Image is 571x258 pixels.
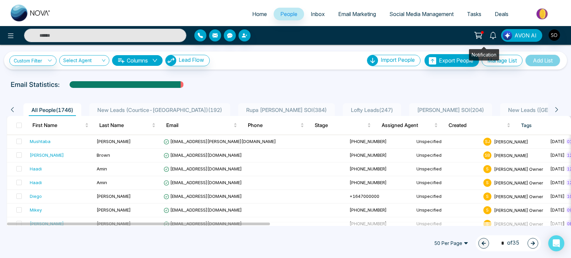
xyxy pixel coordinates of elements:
img: Lead Flow [166,55,176,66]
span: [PERSON_NAME] [494,139,528,144]
span: AVON AI [514,31,537,39]
span: Home [252,11,267,17]
span: [PERSON_NAME] [97,207,131,213]
span: [PERSON_NAME] Owner [494,193,543,199]
span: [DATE] [550,152,565,158]
span: 50 Per Page [430,238,473,249]
button: Columnsdown [112,55,163,66]
span: Email [166,121,232,129]
img: Nova CRM Logo [11,5,51,21]
div: Notification [469,49,499,60]
a: People [274,8,304,20]
a: Deals [488,8,515,20]
span: S [483,179,491,187]
span: Inbox [311,11,325,17]
th: Phone [243,116,309,135]
a: Tasks [460,8,488,20]
span: Lead Flow [179,56,204,63]
span: [PERSON_NAME] Owner [494,207,543,213]
span: [DATE] [550,221,565,226]
button: AVON AI [501,29,542,42]
td: Unspecified [414,217,481,231]
span: S [483,165,491,173]
th: First Name [27,116,94,135]
span: [PHONE_NUMBER] [350,166,387,171]
a: Inbox [304,8,331,20]
span: [PHONE_NUMBER] [350,152,387,158]
span: +1647000000 [350,193,379,199]
img: Market-place.gif [518,6,567,21]
span: New Leads (Courtice-[GEOGRAPHIC_DATA]) ( 192 ) [95,107,225,113]
span: Lofty Leads ( 247 ) [348,107,396,113]
span: [PERSON_NAME] [97,139,131,144]
button: Lead Flow [165,55,210,66]
span: [PERSON_NAME] Owner [494,180,543,185]
span: S J [483,138,491,146]
span: Brown [97,152,110,158]
th: Last Name [94,116,161,135]
div: Mushtaba [30,138,51,145]
th: Assigned Agent [376,116,443,135]
span: [DATE] [550,193,565,199]
td: Unspecified [414,162,481,176]
span: Phone [248,121,299,129]
button: Export People [424,54,479,67]
a: Custom Filter [9,55,57,66]
a: Email Marketing [331,8,383,20]
div: Mikey [30,207,42,213]
td: Unspecified [414,135,481,149]
div: Diego [30,193,42,200]
span: [DATE] [550,180,565,185]
span: [PHONE_NUMBER] [350,139,387,144]
span: down [152,58,158,63]
td: Unspecified [414,190,481,204]
span: [PERSON_NAME] SOI ( 204 ) [414,107,487,113]
span: Import People [381,56,415,63]
span: of 35 [497,239,519,248]
span: People [280,11,297,17]
span: [PERSON_NAME] Owner [494,221,543,226]
span: [EMAIL_ADDRESS][DOMAIN_NAME] [164,166,242,171]
span: Email Marketing [338,11,376,17]
span: [EMAIL_ADDRESS][PERSON_NAME][DOMAIN_NAME] [164,139,276,144]
span: [EMAIL_ADDRESS][DOMAIN_NAME] [164,180,242,185]
span: Stage [315,121,366,129]
th: Stage [309,116,376,135]
span: Created [449,121,505,129]
span: [PHONE_NUMBER] [350,221,387,226]
span: Export People [439,57,473,64]
span: [DATE] [550,139,565,144]
span: [EMAIL_ADDRESS][DOMAIN_NAME] [164,152,242,158]
div: [PERSON_NAME] [30,220,64,227]
a: Social Media Management [383,8,460,20]
span: [PERSON_NAME] Owner [494,166,543,171]
td: Unspecified [414,204,481,217]
p: Email Statistics: [11,80,60,90]
td: Unspecified [414,176,481,190]
div: Haadi [30,179,42,186]
span: [PERSON_NAME] [97,221,131,226]
span: Social Media Management [389,11,454,17]
span: [PERSON_NAME] [97,193,131,199]
span: First Name [32,121,84,129]
a: Home [246,8,274,20]
span: [PHONE_NUMBER] [350,207,387,213]
span: S [483,192,491,201]
img: Lead Flow [503,31,512,40]
span: Tasks [467,11,481,17]
div: Haadi [30,165,42,172]
span: Amin [97,166,107,171]
span: [PHONE_NUMBER] [350,180,387,185]
span: All People ( 1746 ) [29,107,76,113]
span: Last Name [99,121,151,129]
span: Amin [97,180,107,185]
span: [EMAIL_ADDRESS][DOMAIN_NAME] [164,207,242,213]
span: [DATE] [550,207,565,213]
span: [PERSON_NAME] [494,152,528,158]
img: User Avatar [549,29,560,41]
span: S [483,206,491,214]
span: S B [483,151,491,159]
span: Deals [495,11,508,17]
td: Unspecified [414,149,481,162]
th: Email [161,116,243,135]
